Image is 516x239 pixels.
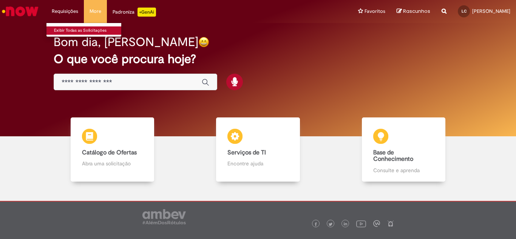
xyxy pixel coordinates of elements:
[403,8,430,15] span: Rascunhos
[373,167,434,174] p: Consulte e aprenda
[344,222,348,227] img: logo_footer_linkedin.png
[365,8,385,15] span: Favoritos
[142,209,186,224] img: logo_footer_ambev_rotulo_gray.png
[40,117,185,182] a: Catálogo de Ofertas Abra uma solicitação
[82,149,137,156] b: Catálogo de Ofertas
[82,160,143,167] p: Abra uma solicitação
[198,37,209,48] img: happy-face.png
[46,23,122,37] ul: Requisições
[314,222,318,226] img: logo_footer_facebook.png
[90,8,101,15] span: More
[462,9,467,14] span: LC
[227,149,266,156] b: Serviços de TI
[329,222,332,226] img: logo_footer_twitter.png
[373,220,380,227] img: logo_footer_workplace.png
[113,8,156,17] div: Padroniza
[331,117,476,182] a: Base de Conhecimento Consulte e aprenda
[227,160,289,167] p: Encontre ajuda
[54,35,198,49] h2: Bom dia, [PERSON_NAME]
[356,219,366,228] img: logo_footer_youtube.png
[373,149,413,163] b: Base de Conhecimento
[1,4,40,19] img: ServiceNow
[185,117,331,182] a: Serviços de TI Encontre ajuda
[137,8,156,17] p: +GenAi
[54,52,462,66] h2: O que você procura hoje?
[387,220,394,227] img: logo_footer_naosei.png
[52,8,78,15] span: Requisições
[472,8,510,14] span: [PERSON_NAME]
[46,26,130,35] a: Exibir Todas as Solicitações
[397,8,430,15] a: Rascunhos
